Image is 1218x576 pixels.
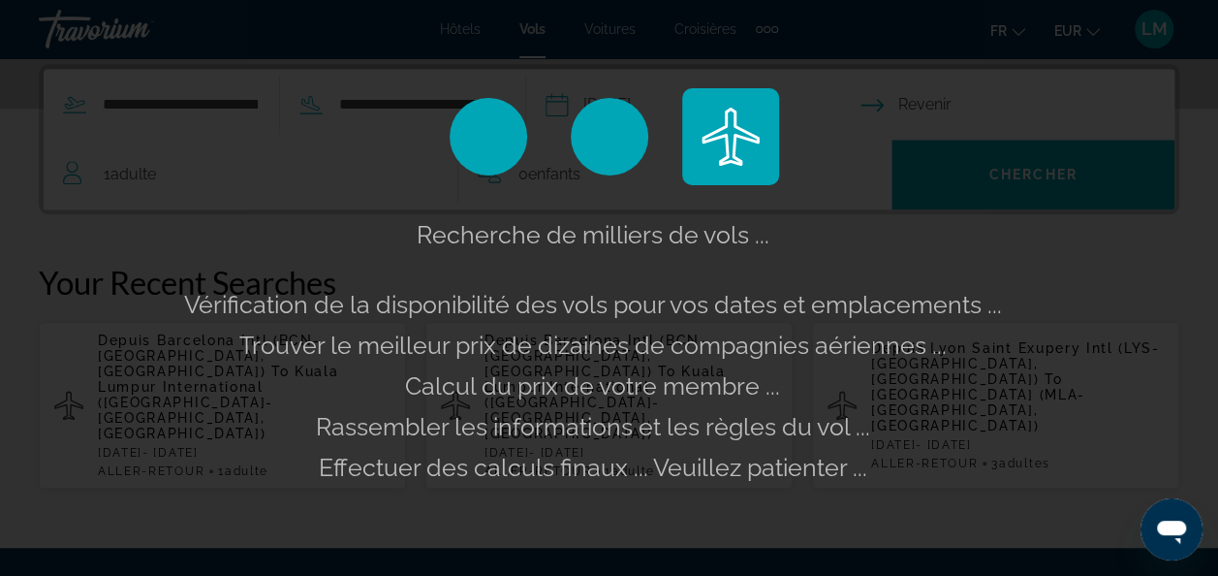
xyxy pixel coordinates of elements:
span: Recherche de milliers de vols ... [417,220,769,249]
span: Effectuer des calculs finaux ... Veuillez patienter ... [319,453,867,482]
span: Trouver le meilleur prix de dizaines de compagnies aériennes ... [239,331,947,360]
span: Rassembler les informations et les règles du vol ... [316,412,870,441]
span: Calcul du prix de votre membre ... [405,371,780,400]
iframe: Bouton de lancement de la fenêtre de messagerie [1140,498,1202,560]
span: Vérification de la disponibilité des vols pour vos dates et emplacements ... [184,290,1002,319]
